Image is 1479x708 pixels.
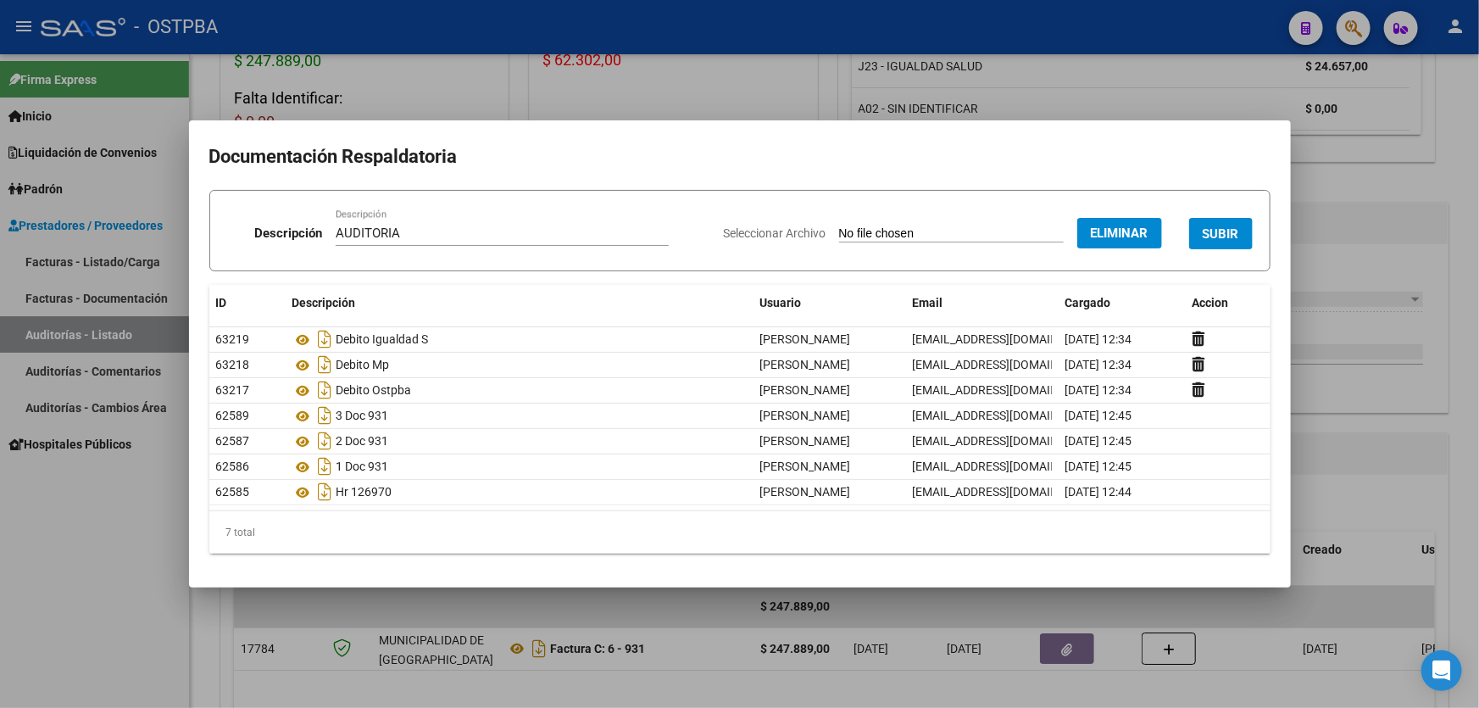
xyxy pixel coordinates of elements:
[1065,409,1132,422] span: [DATE] 12:45
[314,453,336,480] i: Descargar documento
[292,478,747,505] div: Hr 126970
[1189,218,1253,249] button: SUBIR
[1059,285,1186,321] datatable-header-cell: Cargado
[760,296,802,309] span: Usuario
[760,460,851,473] span: [PERSON_NAME]
[913,332,1101,346] span: [EMAIL_ADDRESS][DOMAIN_NAME]
[906,285,1059,321] datatable-header-cell: Email
[216,383,250,397] span: 63217
[724,226,826,240] span: Seleccionar Archivo
[209,141,1270,173] h2: Documentación Respaldatoria
[216,434,250,448] span: 62587
[216,296,227,309] span: ID
[314,326,336,353] i: Descargar documento
[913,409,1101,422] span: [EMAIL_ADDRESS][DOMAIN_NAME]
[314,478,336,505] i: Descargar documento
[216,332,250,346] span: 63219
[216,409,250,422] span: 62589
[292,402,747,429] div: 3 Doc 931
[292,453,747,480] div: 1 Doc 931
[216,485,250,499] span: 62585
[1065,434,1132,448] span: [DATE] 12:45
[1065,358,1132,371] span: [DATE] 12:34
[760,358,851,371] span: [PERSON_NAME]
[286,285,753,321] datatable-header-cell: Descripción
[913,296,943,309] span: Email
[209,285,286,321] datatable-header-cell: ID
[913,358,1101,371] span: [EMAIL_ADDRESS][DOMAIN_NAME]
[1065,460,1132,473] span: [DATE] 12:45
[1065,296,1111,309] span: Cargado
[292,351,747,378] div: Debito Mp
[913,383,1101,397] span: [EMAIL_ADDRESS][DOMAIN_NAME]
[1065,332,1132,346] span: [DATE] 12:34
[209,511,1270,554] div: 7 total
[760,434,851,448] span: [PERSON_NAME]
[314,402,336,429] i: Descargar documento
[292,427,747,454] div: 2 Doc 931
[1065,485,1132,499] span: [DATE] 12:44
[292,326,747,353] div: Debito Igualdad S
[314,351,336,378] i: Descargar documento
[1193,296,1229,309] span: Accion
[314,376,336,404] i: Descargar documento
[913,434,1101,448] span: [EMAIL_ADDRESS][DOMAIN_NAME]
[1203,226,1239,242] span: SUBIR
[292,376,747,404] div: Debito Ostpba
[216,358,250,371] span: 63218
[760,383,851,397] span: [PERSON_NAME]
[1065,383,1132,397] span: [DATE] 12:34
[913,485,1101,499] span: [EMAIL_ADDRESS][DOMAIN_NAME]
[760,409,851,422] span: [PERSON_NAME]
[913,460,1101,473] span: [EMAIL_ADDRESS][DOMAIN_NAME]
[1091,226,1148,241] span: Eliminar
[760,332,851,346] span: [PERSON_NAME]
[760,485,851,499] span: [PERSON_NAME]
[1077,218,1162,248] button: Eliminar
[753,285,906,321] datatable-header-cell: Usuario
[1421,650,1462,691] div: Open Intercom Messenger
[1186,285,1270,321] datatable-header-cell: Accion
[216,460,250,473] span: 62586
[292,296,356,309] span: Descripción
[254,224,322,243] p: Descripción
[314,427,336,454] i: Descargar documento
